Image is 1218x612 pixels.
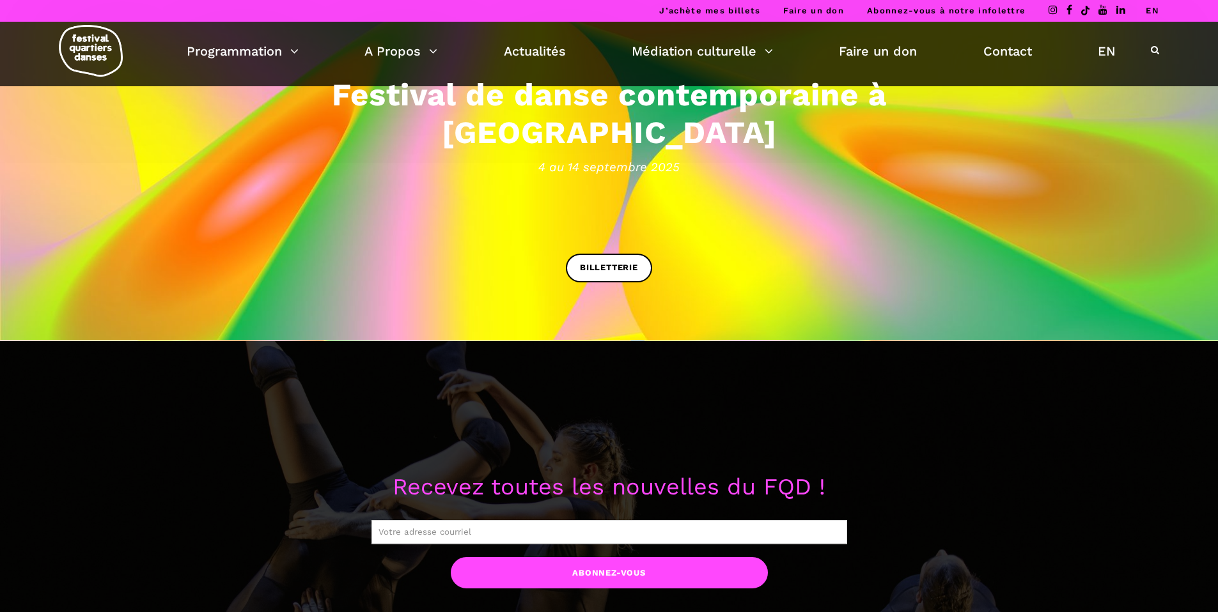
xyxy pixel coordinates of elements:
a: EN [1146,6,1159,15]
a: Actualités [504,40,566,62]
a: Faire un don [839,40,917,62]
span: 4 au 14 septembre 2025 [213,157,1006,176]
a: J’achète mes billets [659,6,760,15]
input: Abonnez-vous [451,557,768,588]
h3: Festival de danse contemporaine à [GEOGRAPHIC_DATA] [213,76,1006,151]
a: Faire un don [783,6,844,15]
a: Contact [983,40,1032,62]
a: EN [1098,40,1116,62]
a: BILLETTERIE [566,254,652,282]
p: Recevez toutes les nouvelles du FQD ! [213,469,1006,506]
a: Médiation culturelle [632,40,773,62]
img: logo-fqd-med [59,25,123,77]
a: A Propos [364,40,437,62]
span: BILLETTERIE [580,261,638,275]
a: Programmation [187,40,299,62]
a: Abonnez-vous à notre infolettre [867,6,1026,15]
input: Votre adresse courriel [371,520,847,544]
